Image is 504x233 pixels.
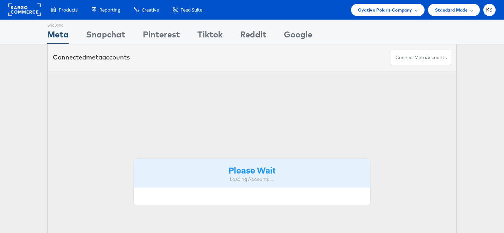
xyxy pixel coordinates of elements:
span: meta [414,54,426,61]
span: Standard Mode [435,6,468,14]
strong: Please Wait [229,164,275,176]
span: Creative [142,7,159,13]
span: Reporting [99,7,120,13]
span: meta [86,53,102,61]
div: Loading Accounts .... [139,176,365,183]
div: Reddit [240,28,266,44]
div: Tiktok [197,28,223,44]
div: Meta [47,28,69,44]
span: Feed Suite [181,7,202,13]
div: Pinterest [143,28,180,44]
button: ConnectmetaAccounts [391,50,451,65]
div: Snapchat [86,28,125,44]
div: Showing [47,20,69,28]
div: Google [284,28,312,44]
span: KS [486,8,493,12]
span: Products [59,7,78,13]
span: Ovative Polaris Company [358,6,412,14]
div: Connected accounts [53,53,130,62]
